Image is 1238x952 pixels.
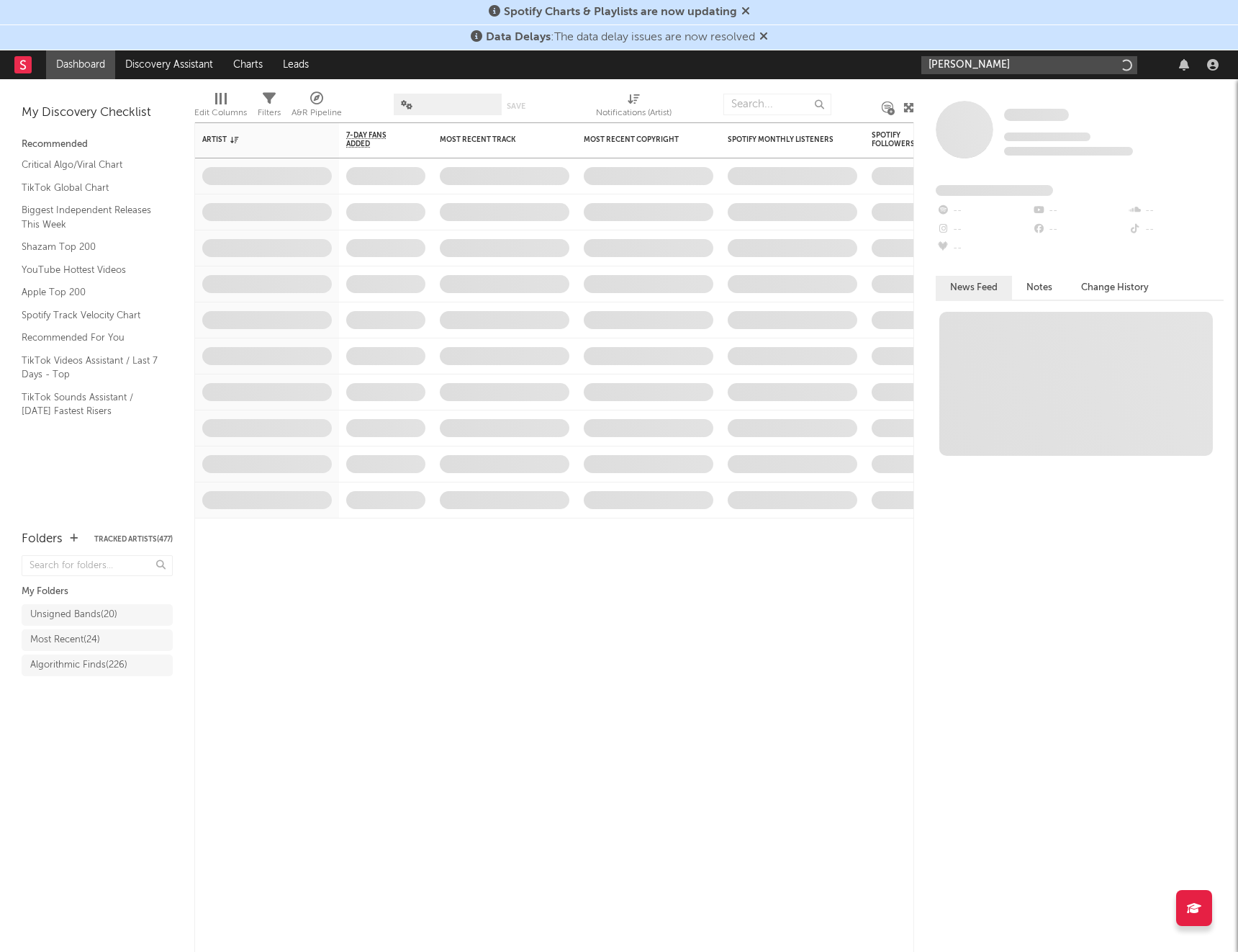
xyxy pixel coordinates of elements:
div: -- [1031,220,1127,239]
a: Dashboard [46,50,115,79]
a: TikTok Videos Assistant / Last 7 Days - Top [22,353,158,382]
span: Some Artist [1004,109,1069,121]
span: Spotify Charts & Playlists are now updating [504,6,737,18]
span: Dismiss [759,32,768,43]
button: Save [507,102,525,110]
div: -- [936,202,1031,220]
input: Search for folders... [22,555,173,576]
div: Folders [22,531,63,548]
div: A&R Pipeline [292,104,342,122]
div: Algorithmic Finds ( 226 ) [30,657,127,674]
span: 7-Day Fans Added [346,131,404,148]
div: Most Recent Copyright [584,135,692,144]
input: Search for artists [921,56,1137,74]
a: TikTok Sounds Assistant / [DATE] Fastest Risers [22,390,158,419]
button: News Feed [936,276,1012,300]
div: My Folders [22,583,173,601]
div: Edit Columns [194,104,247,122]
a: Most Recent(24) [22,629,173,651]
div: Filters [258,86,281,128]
div: -- [1128,220,1224,239]
a: Apple Top 200 [22,284,158,300]
span: : The data delay issues are now resolved [486,32,755,43]
a: TikTok Global Chart [22,180,158,196]
span: Tracking Since: [DATE] [1004,133,1090,141]
button: Tracked Artists(477) [94,536,173,543]
div: Filters [258,104,281,122]
a: Recommended For You [22,330,158,346]
div: Most Recent ( 24 ) [30,632,100,649]
div: My Discovery Checklist [22,104,173,122]
button: Change History [1067,276,1163,300]
div: -- [936,220,1031,239]
button: Notes [1012,276,1067,300]
a: Biggest Independent Releases This Week [22,202,158,232]
div: Artist [202,135,310,144]
a: Leads [273,50,319,79]
a: Charts [223,50,273,79]
div: Notifications (Artist) [596,104,672,122]
a: Some Artist [1004,108,1069,122]
a: Algorithmic Finds(226) [22,655,173,676]
span: 0 fans last week [1004,147,1133,156]
div: Most Recent Track [440,135,548,144]
a: Unsigned Bands(20) [22,604,173,626]
div: A&R Pipeline [292,86,342,128]
input: Search... [723,94,831,115]
a: YouTube Hottest Videos [22,262,158,278]
span: Data Delays [486,32,551,43]
div: -- [936,239,1031,258]
div: -- [1128,202,1224,220]
div: Recommended [22,136,173,153]
a: Spotify Track Velocity Chart [22,307,158,323]
span: Dismiss [741,6,750,18]
a: Shazam Top 200 [22,239,158,255]
div: Unsigned Bands ( 20 ) [30,606,117,624]
div: Edit Columns [194,86,247,128]
div: Spotify Followers [872,131,922,148]
a: Critical Algo/Viral Chart [22,157,158,173]
span: Fans Added by Platform [936,185,1053,196]
div: -- [1031,202,1127,220]
div: Spotify Monthly Listeners [728,135,836,144]
a: Discovery Assistant [115,50,223,79]
div: Notifications (Artist) [596,86,672,128]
